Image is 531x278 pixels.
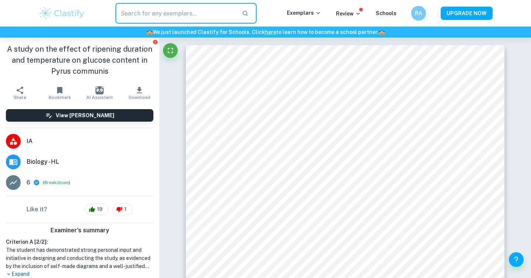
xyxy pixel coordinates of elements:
p: Exemplars [287,9,321,17]
button: Help and Feedback [509,252,524,267]
span: Biology - HL [27,157,153,166]
button: RA [411,6,426,21]
span: Bookmark [49,95,71,100]
button: UPGRADE NOW [441,7,493,20]
button: Report issue [152,39,158,45]
a: here [265,29,276,35]
h6: RA [414,9,423,17]
h6: Like it? [27,205,47,214]
h6: Examiner's summary [3,226,156,235]
button: View [PERSON_NAME] [6,109,153,122]
a: Schools [376,10,396,16]
span: ( ) [43,179,70,186]
h6: Criterion A [ 2 / 2 ]: [6,238,153,246]
h1: A study on the effect of ripening duration and temperature on glucose content in Pyrus communis [6,44,153,77]
p: Review [336,10,361,18]
span: 19 [93,206,107,213]
h6: View [PERSON_NAME] [56,111,114,119]
button: AI Assistant [80,83,119,103]
button: Fullscreen [163,43,178,58]
button: Bookmark [40,83,80,103]
button: Breakdown [44,179,69,186]
span: 🏫 [379,29,385,35]
input: Search for any exemplars... [115,3,236,24]
span: 🏫 [146,29,153,35]
button: Download [119,83,159,103]
span: IA [27,137,153,146]
h1: The student has demonstrated strong personal input and initiative in designing and conducting the... [6,246,153,270]
p: 6 [27,178,30,187]
span: 1 [120,206,131,213]
img: Clastify logo [38,6,85,21]
p: Expand [6,270,153,278]
span: Download [129,95,150,100]
span: Share [14,95,26,100]
span: AI Assistant [86,95,113,100]
img: AI Assistant [96,86,104,94]
h6: We just launched Clastify for Schools. Click to learn how to become a school partner. [1,28,530,36]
